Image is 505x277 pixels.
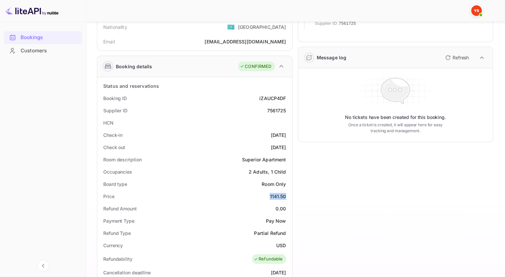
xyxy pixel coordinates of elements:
a: Bookings [4,31,82,43]
p: Refresh [453,54,469,61]
div: Bookings [4,31,82,44]
div: [DATE] [271,144,286,151]
div: Occupancies [103,168,132,175]
div: Nationality [103,24,127,30]
div: Customers [21,47,79,55]
div: Booking details [116,63,152,70]
div: Pay Now [266,217,286,224]
img: LiteAPI logo [5,5,58,16]
div: Currency [103,242,123,249]
div: Check-in [103,132,123,138]
span: Supplier ID: [315,20,338,27]
div: 0.00 [276,205,286,212]
div: Supplier ID [103,107,127,114]
span: United States [227,21,235,33]
div: Payment Type [103,217,134,224]
div: Refund Amount [103,205,137,212]
img: Yandex Support [471,5,482,16]
div: iZAUCP4DF [259,95,286,102]
div: Message log [317,54,347,61]
button: Refresh [441,52,471,63]
div: 2 Adults, 1 Child [249,168,286,175]
div: Price [103,193,115,200]
div: Email [103,38,115,45]
div: Room Only [262,181,286,188]
div: CONFIRMED [240,63,271,70]
div: Refundable [254,256,283,262]
a: Customers [4,44,82,57]
button: Collapse navigation [37,260,49,272]
div: HCN [103,119,114,126]
div: [DATE] [271,269,286,276]
div: 1141.50 [270,193,286,200]
span: 7561725 [339,20,356,27]
div: Cancellation deadline [103,269,151,276]
div: Superior Apartment [242,156,286,163]
div: Board type [103,181,127,188]
p: Once a ticket is created, it will appear here for easy tracking and management. [343,122,448,134]
div: Status and reservations [103,83,159,89]
div: Bookings [21,34,79,41]
div: [DATE] [271,132,286,138]
div: Refund Type [103,230,131,237]
div: 7561725 [267,107,286,114]
div: [GEOGRAPHIC_DATA] [238,24,286,30]
div: Booking ID [103,95,127,102]
div: USD [276,242,286,249]
div: Refundability [103,255,132,262]
div: Check out [103,144,125,151]
div: [EMAIL_ADDRESS][DOMAIN_NAME] [205,38,286,45]
p: No tickets have been created for this booking. [345,114,446,121]
div: Partial Refund [254,230,286,237]
div: Room description [103,156,141,163]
